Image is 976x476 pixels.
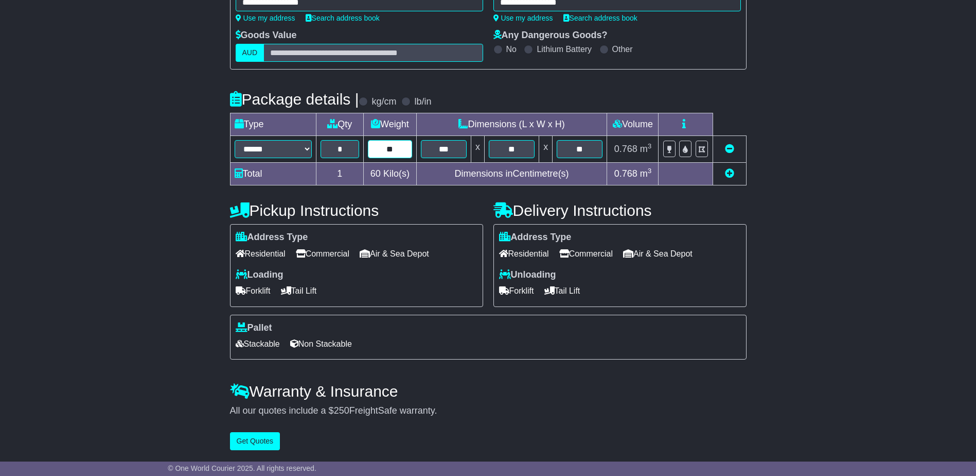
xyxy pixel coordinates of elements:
[493,30,608,41] label: Any Dangerous Goods?
[236,269,283,281] label: Loading
[316,113,364,136] td: Qty
[648,142,652,150] sup: 3
[230,405,747,417] div: All our quotes include a $ FreightSafe warranty.
[648,167,652,175] sup: 3
[416,163,607,185] td: Dimensions in Centimetre(s)
[614,168,637,179] span: 0.768
[725,144,734,154] a: Remove this item
[230,432,280,450] button: Get Quotes
[493,14,553,22] a: Use my address
[230,383,747,400] h4: Warranty & Insurance
[364,113,417,136] td: Weight
[230,202,483,219] h4: Pickup Instructions
[334,405,349,416] span: 250
[364,163,417,185] td: Kilo(s)
[230,91,359,108] h4: Package details |
[471,136,484,163] td: x
[544,283,580,299] span: Tail Lift
[281,283,317,299] span: Tail Lift
[168,464,316,472] span: © One World Courier 2025. All rights reserved.
[230,163,316,185] td: Total
[563,14,637,22] a: Search address book
[493,202,747,219] h4: Delivery Instructions
[416,113,607,136] td: Dimensions (L x W x H)
[612,44,633,54] label: Other
[614,144,637,154] span: 0.768
[499,246,549,262] span: Residential
[236,232,308,243] label: Address Type
[506,44,517,54] label: No
[236,30,297,41] label: Goods Value
[559,246,613,262] span: Commercial
[236,44,264,62] label: AUD
[236,14,295,22] a: Use my address
[316,163,364,185] td: 1
[360,246,429,262] span: Air & Sea Depot
[499,232,572,243] label: Address Type
[499,269,556,281] label: Unloading
[539,136,553,163] td: x
[236,322,272,334] label: Pallet
[230,113,316,136] td: Type
[640,168,652,179] span: m
[623,246,693,262] span: Air & Sea Depot
[306,14,380,22] a: Search address book
[607,113,659,136] td: Volume
[371,96,396,108] label: kg/cm
[725,168,734,179] a: Add new item
[640,144,652,154] span: m
[236,246,286,262] span: Residential
[290,336,352,352] span: Non Stackable
[296,246,349,262] span: Commercial
[499,283,534,299] span: Forklift
[537,44,592,54] label: Lithium Battery
[414,96,431,108] label: lb/in
[236,336,280,352] span: Stackable
[236,283,271,299] span: Forklift
[370,168,381,179] span: 60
